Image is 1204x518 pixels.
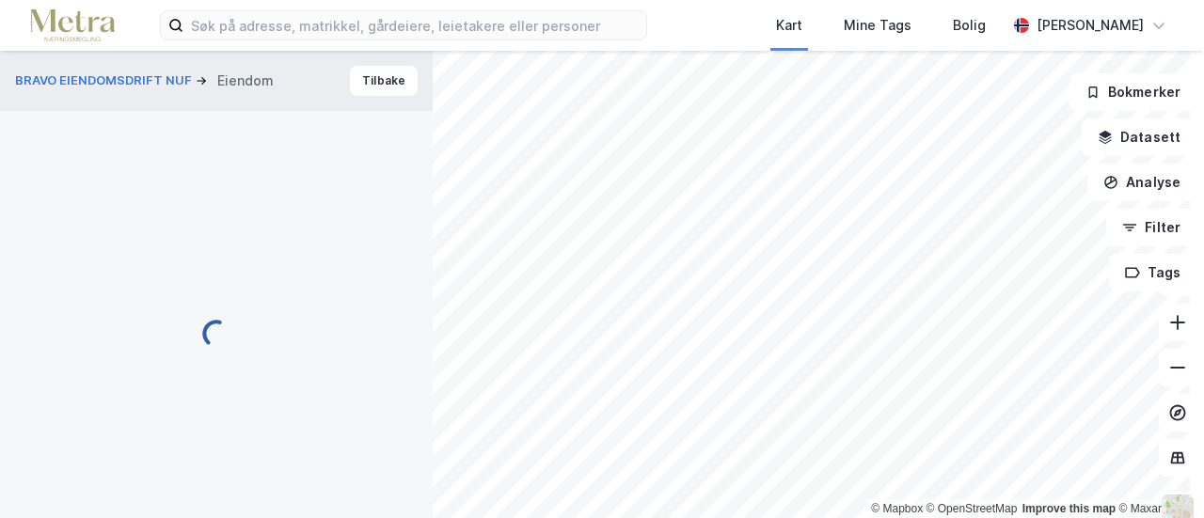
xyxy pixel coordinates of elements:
button: BRAVO EIENDOMSDRIFT NUF [15,71,196,90]
img: spinner.a6d8c91a73a9ac5275cf975e30b51cfb.svg [201,319,231,349]
div: Kart [776,14,802,37]
button: Analyse [1087,164,1196,201]
div: [PERSON_NAME] [1037,14,1144,37]
button: Bokmerker [1069,73,1196,111]
div: Bolig [953,14,986,37]
div: Mine Tags [844,14,911,37]
button: Datasett [1082,118,1196,156]
input: Søk på adresse, matrikkel, gårdeiere, leietakere eller personer [183,11,646,39]
img: metra-logo.256734c3b2bbffee19d4.png [30,9,115,42]
div: Eiendom [217,70,274,92]
a: Improve this map [1022,502,1116,515]
button: Tags [1109,254,1196,291]
iframe: Chat Widget [1110,428,1204,518]
a: Mapbox [871,502,923,515]
button: Filter [1106,209,1196,246]
div: Kontrollprogram for chat [1110,428,1204,518]
button: Tilbake [350,66,418,96]
a: OpenStreetMap [927,502,1018,515]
